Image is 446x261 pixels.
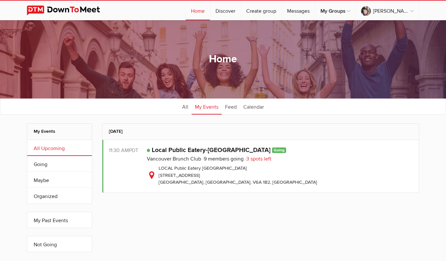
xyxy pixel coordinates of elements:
[27,172,92,188] a: Maybe
[272,147,286,153] span: Going
[202,156,244,162] span: 9 members going
[210,1,241,20] a: Discover
[241,1,282,20] a: Create group
[147,165,412,186] div: LOCAL Public Eatery [GEOGRAPHIC_DATA] [STREET_ADDRESS] [GEOGRAPHIC_DATA], [GEOGRAPHIC_DATA], V6A ...
[222,98,240,115] a: Feed
[27,236,92,252] a: Not Going
[245,156,271,162] span: 3 spots left
[109,124,412,139] h2: [DATE]
[27,140,92,156] a: All Upcoming
[315,1,355,20] a: My Groups
[109,146,147,154] div: 11:30 AM
[152,146,270,154] a: Local Public Eatery-[GEOGRAPHIC_DATA]
[129,147,138,154] span: America/Vancouver
[27,212,92,228] a: My Past Events
[179,98,192,115] a: All
[34,124,85,139] h2: My Events
[147,156,201,162] a: Vancouver Brunch Club
[356,1,419,20] a: [PERSON_NAME]
[27,6,110,15] img: DownToMeet
[186,1,210,20] a: Home
[27,188,92,204] a: Organized
[192,98,222,115] a: My Events
[209,53,237,66] h1: Home
[240,98,267,115] a: Calendar
[282,1,315,20] a: Messages
[27,156,92,172] a: Going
